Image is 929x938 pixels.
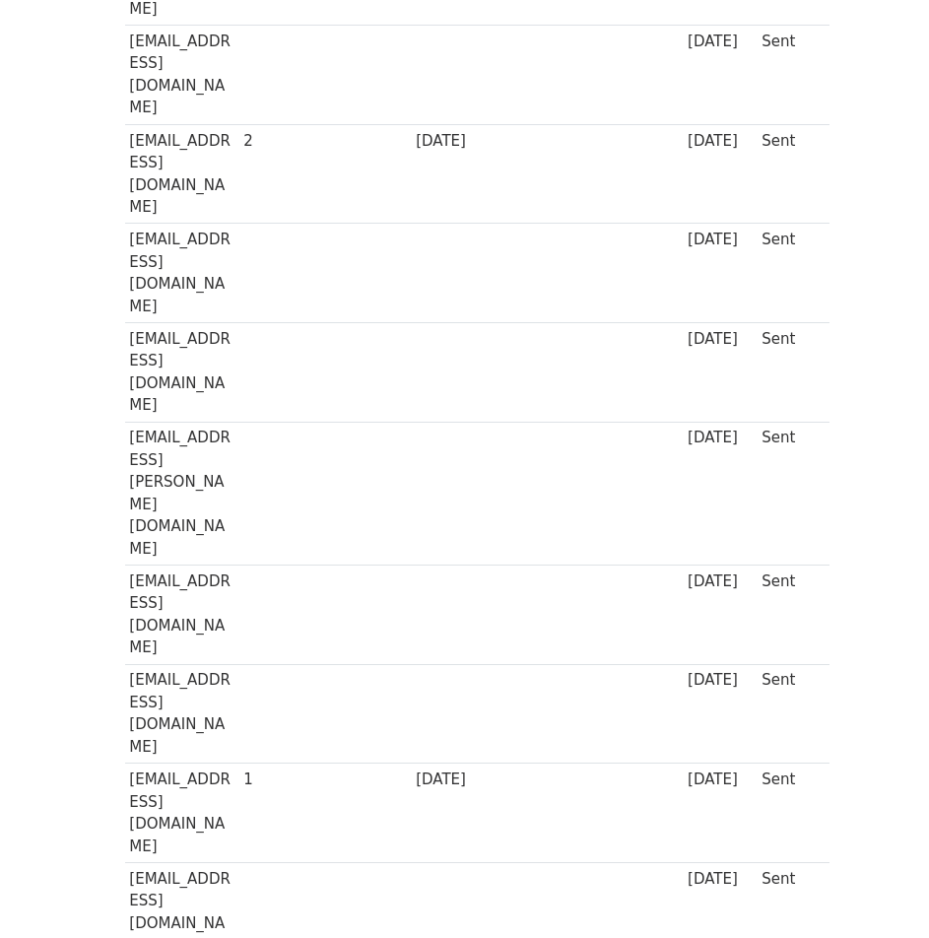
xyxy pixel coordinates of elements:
[688,669,753,692] div: [DATE]
[125,664,239,764] td: [EMAIL_ADDRESS][DOMAIN_NAME]
[688,868,753,891] div: [DATE]
[688,328,753,351] div: [DATE]
[125,224,239,323] td: [EMAIL_ADDRESS][DOMAIN_NAME]
[688,570,753,593] div: [DATE]
[757,664,820,764] td: Sent
[757,26,820,125] td: Sent
[125,124,239,224] td: [EMAIL_ADDRESS][DOMAIN_NAME]
[757,124,820,224] td: Sent
[125,26,239,125] td: [EMAIL_ADDRESS][DOMAIN_NAME]
[757,566,820,665] td: Sent
[125,764,239,863] td: [EMAIL_ADDRESS][DOMAIN_NAME]
[416,769,544,791] div: [DATE]
[757,422,820,566] td: Sent
[830,843,929,938] iframe: Chat Widget
[416,130,544,153] div: [DATE]
[688,427,753,449] div: [DATE]
[243,130,322,153] div: 2
[243,769,322,791] div: 1
[757,322,820,422] td: Sent
[125,322,239,422] td: [EMAIL_ADDRESS][DOMAIN_NAME]
[688,229,753,251] div: [DATE]
[688,31,753,53] div: [DATE]
[757,224,820,323] td: Sent
[125,422,239,566] td: [EMAIL_ADDRESS][PERSON_NAME][DOMAIN_NAME]
[125,566,239,665] td: [EMAIL_ADDRESS][DOMAIN_NAME]
[757,764,820,863] td: Sent
[688,130,753,153] div: [DATE]
[688,769,753,791] div: [DATE]
[830,843,929,938] div: Widget de chat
